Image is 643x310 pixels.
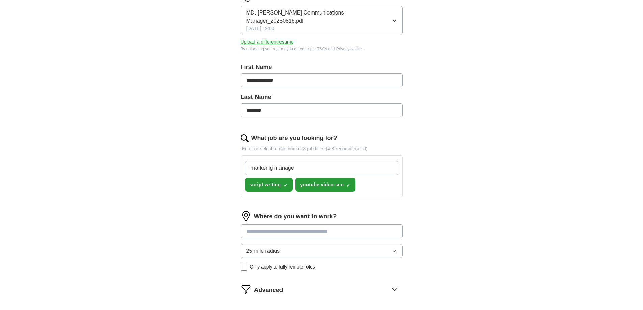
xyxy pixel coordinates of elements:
button: youtube video seo✓ [295,178,355,192]
span: MD. [PERSON_NAME] Communications Manager_20250816.pdf [246,9,392,25]
label: Where do you want to work? [254,212,337,221]
span: Advanced [254,286,283,295]
button: script writing✓ [245,178,293,192]
span: ✓ [284,182,288,188]
label: What job are you looking for? [251,134,337,143]
img: location.png [241,211,251,222]
span: Only apply to fully remote roles [250,263,315,271]
a: T&Cs [317,47,327,51]
span: ✓ [346,182,350,188]
button: 25 mile radius [241,244,403,258]
label: Last Name [241,93,403,102]
span: 25 mile radius [246,247,280,255]
p: Enter or select a minimum of 3 job titles (4-8 recommended) [241,145,403,152]
button: MD. [PERSON_NAME] Communications Manager_20250816.pdf[DATE] 19:00 [241,6,403,35]
label: First Name [241,63,403,72]
span: [DATE] 19:00 [246,25,274,32]
span: youtube video seo [300,181,344,188]
button: Upload a differentresume [241,38,294,46]
img: search.png [241,134,249,142]
img: filter [241,284,251,295]
input: Only apply to fully remote roles [241,264,247,271]
div: By uploading your resume you agree to our and . [241,46,403,52]
span: script writing [250,181,281,188]
input: Type a job title and press enter [245,161,398,175]
a: Privacy Notice [336,47,362,51]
